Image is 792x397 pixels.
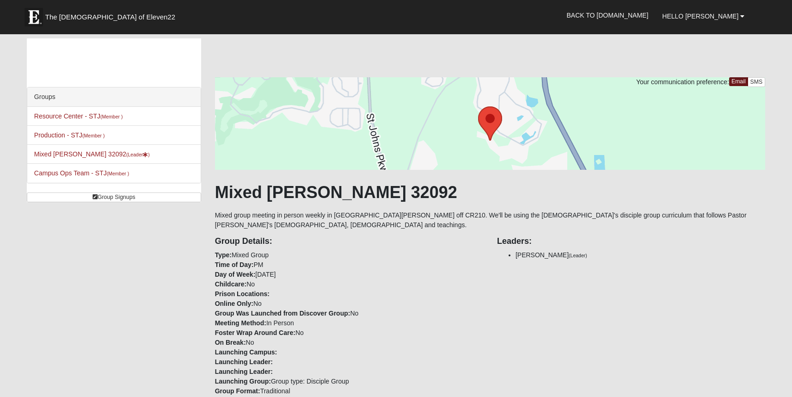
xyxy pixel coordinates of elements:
[215,358,273,366] strong: Launching Leader:
[215,236,483,247] h4: Group Details:
[34,112,123,120] a: Resource Center - STJ(Member )
[215,310,350,317] strong: Group Was Launched from Discover Group:
[215,251,232,259] strong: Type:
[215,271,256,278] strong: Day of Week:
[27,192,201,202] a: Group Signups
[636,78,729,86] span: Your communication preference:
[516,250,765,260] li: [PERSON_NAME]
[215,182,766,202] h1: Mixed [PERSON_NAME] 32092
[559,4,655,27] a: Back to [DOMAIN_NAME]
[34,131,105,139] a: Production - STJ(Member )
[215,348,277,356] strong: Launching Campus:
[497,236,765,247] h4: Leaders:
[107,171,129,176] small: (Member )
[20,3,205,26] a: The [DEMOGRAPHIC_DATA] of Eleven22
[34,150,150,158] a: Mixed [PERSON_NAME] 32092(Leader)
[100,114,123,119] small: (Member )
[215,339,246,346] strong: On Break:
[82,133,104,138] small: (Member )
[215,300,253,307] strong: Online Only:
[215,329,295,336] strong: Foster Wrap Around Care:
[215,319,266,327] strong: Meeting Method:
[126,152,150,157] small: (Leader )
[748,77,766,87] a: SMS
[215,261,254,268] strong: Time of Day:
[34,169,129,177] a: Campus Ops Team - STJ(Member )
[655,5,751,28] a: Hello [PERSON_NAME]
[45,12,175,22] span: The [DEMOGRAPHIC_DATA] of Eleven22
[662,12,738,20] span: Hello [PERSON_NAME]
[215,368,273,375] strong: Launching Leader:
[25,8,43,26] img: Eleven22 logo
[215,290,270,298] strong: Prison Locations:
[729,77,748,86] a: Email
[215,378,271,385] strong: Launching Group:
[27,87,201,107] div: Groups
[569,253,587,258] small: (Leader)
[208,230,490,396] div: Mixed Group PM [DATE] No No No In Person No No Group type: Disciple Group Traditional
[215,280,246,288] strong: Childcare:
